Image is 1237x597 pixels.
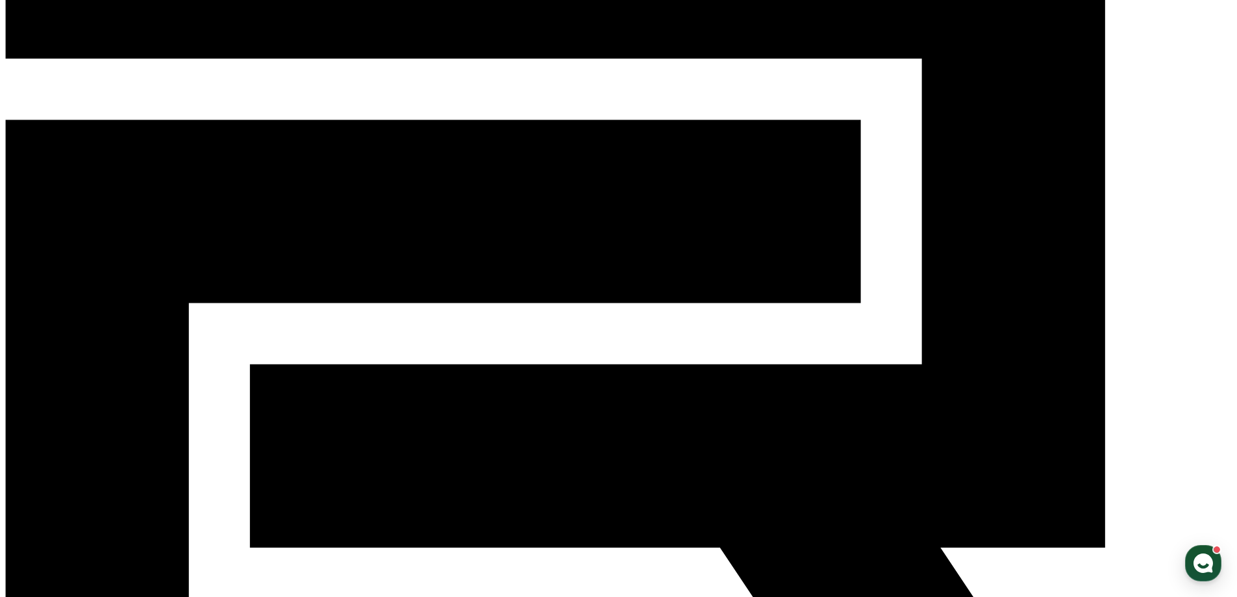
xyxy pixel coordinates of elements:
[4,412,86,444] a: 홈
[201,431,216,442] span: 설정
[86,412,168,444] a: 대화
[119,432,134,442] span: 대화
[168,412,249,444] a: 설정
[41,431,49,442] span: 홈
